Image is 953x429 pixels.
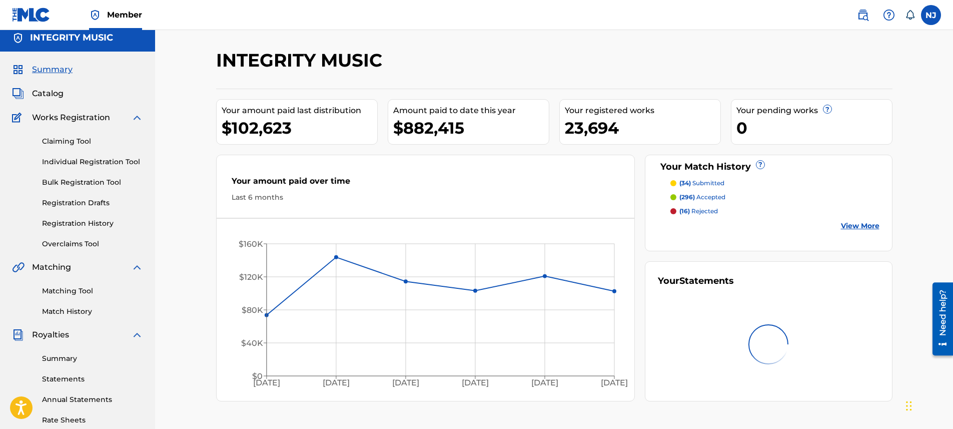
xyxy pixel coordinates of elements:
[107,9,142,21] span: Member
[12,112,25,124] img: Works Registration
[42,353,143,364] a: Summary
[736,105,892,117] div: Your pending works
[658,160,879,174] div: Your Match History
[393,105,549,117] div: Amount paid to date this year
[42,218,143,229] a: Registration History
[736,117,892,139] div: 0
[12,88,64,100] a: CatalogCatalog
[905,10,915,20] div: Notifications
[32,112,110,124] span: Works Registration
[565,117,720,139] div: 23,694
[679,207,690,215] span: (16)
[853,5,873,25] a: Public Search
[252,371,262,381] tspan: $0
[879,5,899,25] div: Help
[903,381,953,429] iframe: Chat Widget
[823,105,831,113] span: ?
[42,239,143,249] a: Overclaims Tool
[30,32,113,44] h5: INTEGRITY MUSIC
[12,261,25,273] img: Matching
[12,8,51,22] img: MLC Logo
[241,338,263,348] tspan: $40K
[222,117,377,139] div: $102,623
[857,9,869,21] img: search
[921,5,941,25] div: User Menu
[670,179,879,188] a: (34) submitted
[12,64,24,76] img: Summary
[131,112,143,124] img: expand
[12,329,24,341] img: Royalties
[42,177,143,188] a: Bulk Registration Tool
[670,193,879,202] a: (296) accepted
[42,374,143,384] a: Statements
[42,415,143,425] a: Rate Sheets
[89,9,101,21] img: Top Rightsholder
[746,322,791,367] img: preloader
[232,192,620,203] div: Last 6 months
[241,305,263,315] tspan: $80K
[925,278,953,359] iframe: Resource Center
[531,378,558,388] tspan: [DATE]
[670,207,879,216] a: (16) rejected
[679,179,691,187] span: (34)
[222,105,377,117] div: Your amount paid last distribution
[42,286,143,296] a: Matching Tool
[679,179,724,188] p: submitted
[679,207,718,216] p: rejected
[756,161,764,169] span: ?
[393,117,549,139] div: $882,415
[658,274,734,288] div: Your Statements
[238,239,263,249] tspan: $160K
[131,261,143,273] img: expand
[232,175,620,192] div: Your amount paid over time
[392,378,419,388] tspan: [DATE]
[883,9,895,21] img: help
[679,193,725,202] p: accepted
[12,32,24,44] img: Accounts
[601,378,628,388] tspan: [DATE]
[12,64,73,76] a: SummarySummary
[32,88,64,100] span: Catalog
[253,378,280,388] tspan: [DATE]
[12,88,24,100] img: Catalog
[462,378,489,388] tspan: [DATE]
[32,329,69,341] span: Royalties
[131,329,143,341] img: expand
[42,394,143,405] a: Annual Statements
[42,157,143,167] a: Individual Registration Tool
[42,198,143,208] a: Registration Drafts
[42,136,143,147] a: Claiming Tool
[841,221,879,231] a: View More
[216,49,387,72] h2: INTEGRITY MUSIC
[565,105,720,117] div: Your registered works
[906,391,912,421] div: Drag
[32,261,71,273] span: Matching
[679,193,695,201] span: (296)
[32,64,73,76] span: Summary
[42,306,143,317] a: Match History
[323,378,350,388] tspan: [DATE]
[239,272,263,282] tspan: $120K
